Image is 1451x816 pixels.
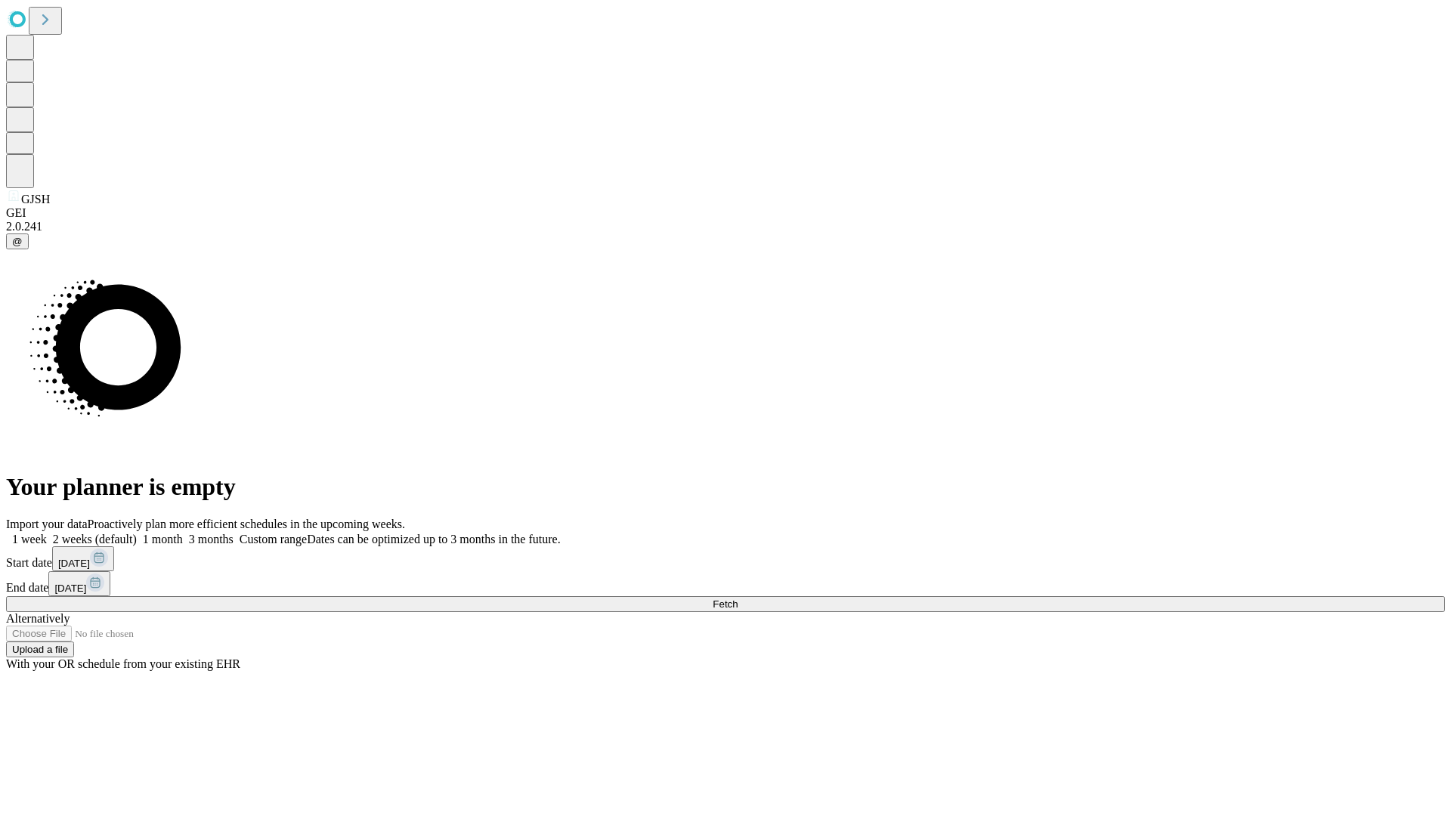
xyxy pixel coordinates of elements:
span: @ [12,236,23,247]
span: Fetch [713,598,738,610]
div: Start date [6,546,1445,571]
button: [DATE] [48,571,110,596]
span: [DATE] [54,583,86,594]
span: 3 months [189,533,234,546]
span: Dates can be optimized up to 3 months in the future. [307,533,560,546]
button: @ [6,233,29,249]
span: 1 month [143,533,183,546]
span: Alternatively [6,612,70,625]
div: 2.0.241 [6,220,1445,233]
button: [DATE] [52,546,114,571]
button: Upload a file [6,641,74,657]
div: GEI [6,206,1445,220]
span: 1 week [12,533,47,546]
span: Proactively plan more efficient schedules in the upcoming weeks. [88,518,405,530]
span: With your OR schedule from your existing EHR [6,657,240,670]
button: Fetch [6,596,1445,612]
span: GJSH [21,193,50,206]
span: 2 weeks (default) [53,533,137,546]
span: Import your data [6,518,88,530]
div: End date [6,571,1445,596]
span: Custom range [240,533,307,546]
span: [DATE] [58,558,90,569]
h1: Your planner is empty [6,473,1445,501]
